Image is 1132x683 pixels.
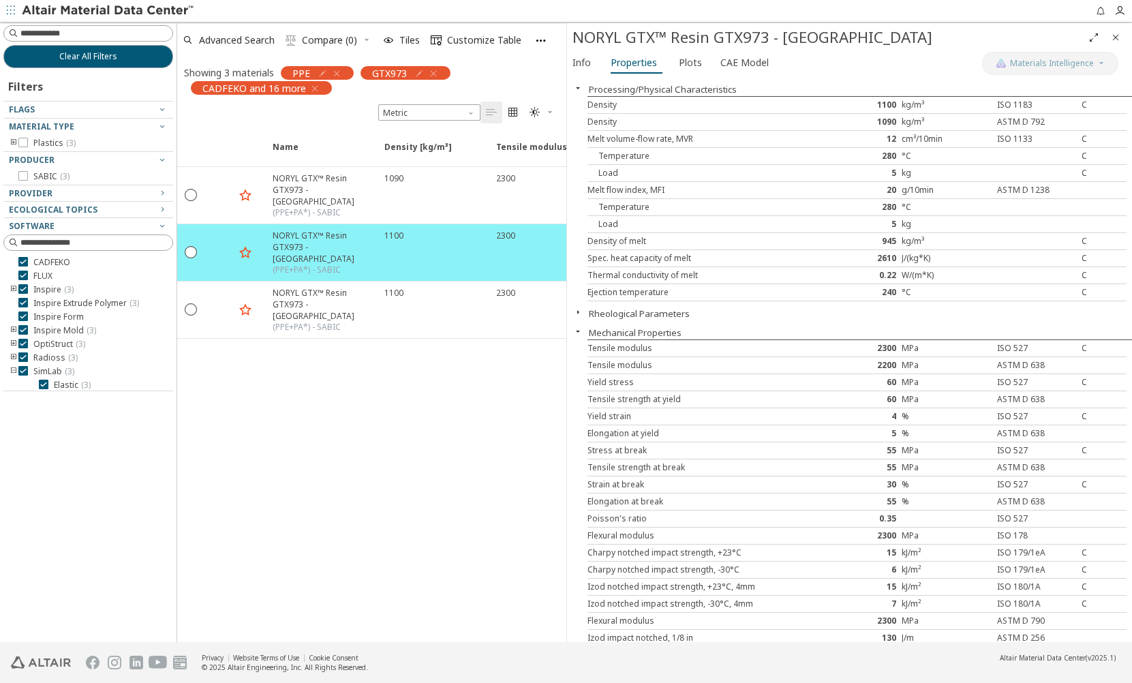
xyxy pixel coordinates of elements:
[1082,134,1127,145] div: C
[902,598,992,609] div: kJ/m²
[1082,547,1127,558] div: C
[59,51,117,62] span: Clear All Filters
[812,581,902,592] div: 15
[902,360,992,371] div: MPa
[496,287,515,299] div: 2300
[567,82,589,93] button: Close
[1105,27,1127,48] button: Close
[9,204,97,215] span: Ecological Topics
[273,322,376,333] div: (PPE+PA*) - SABIC
[286,35,296,46] i: 
[1082,581,1127,592] div: C
[572,27,1084,48] div: NORYL GTX™ Resin GTX973 - [GEOGRAPHIC_DATA]
[66,137,76,149] span: ( 3 )
[309,653,358,663] a: Cookie Consent
[33,257,70,268] span: CADFEKO
[587,530,812,541] div: Flexural modulus
[902,462,992,473] div: MPa
[1000,653,1116,663] div: (v2025.1)
[587,218,618,230] span: Load
[64,284,74,295] span: ( 3 )
[9,366,18,377] i: toogle group
[902,253,992,264] div: J/(kg*K)
[812,411,902,422] div: 4
[202,82,306,94] span: CADFEKO and 16 more
[812,219,902,230] div: 5
[33,325,96,336] span: Inspire Mold
[3,202,173,218] button: Ecological Topics
[9,104,35,115] span: Flags
[587,287,812,298] div: Ejection temperature
[204,141,234,166] span: Expand
[9,138,18,149] i: toogle group
[587,616,812,626] div: Flexural modulus
[273,230,376,264] div: NORYL GTX™ Resin GTX973 - [GEOGRAPHIC_DATA]
[992,134,1082,145] div: ISO 1133
[992,496,1082,507] div: ASTM D 638
[202,663,368,672] div: © 2025 Altair Engineering, Inc. All Rights Reserved.
[992,394,1082,405] div: ASTM D 638
[60,170,70,182] span: ( 3 )
[812,117,902,127] div: 1090
[992,428,1082,439] div: ASTM D 638
[9,154,55,166] span: Producer
[587,445,812,456] div: Stress at break
[587,496,812,507] div: Elongation at break
[129,297,139,309] span: ( 3 )
[992,479,1082,490] div: ISO 527
[3,45,173,68] button: Clear All Filters
[902,394,992,405] div: MPa
[679,52,702,74] span: Plots
[376,141,488,166] span: Density [kg/m³]
[812,547,902,558] div: 15
[812,360,902,371] div: 2200
[486,107,497,118] i: 
[33,366,74,377] span: SimLab
[992,462,1082,473] div: ASTM D 638
[524,102,560,123] button: Theme
[812,462,902,473] div: 55
[234,299,256,321] button: Favorite
[33,298,139,309] span: Inspire Extrude Polymer
[33,138,76,149] span: Plastics
[587,377,812,388] div: Yield stress
[76,338,85,350] span: ( 3 )
[902,377,992,388] div: MPa
[902,117,992,127] div: kg/m³
[202,653,224,663] a: Privacy
[587,167,618,179] span: Load
[9,284,18,295] i: toogle group
[1082,151,1127,162] div: C
[992,598,1082,609] div: ISO 180/1A
[992,117,1082,127] div: ASTM D 792
[812,377,902,388] div: 60
[33,171,70,182] span: SABIC
[480,102,502,123] button: Table View
[1083,27,1105,48] button: Full Screen
[9,121,74,132] span: Material Type
[992,633,1082,643] div: ASTM D 256
[587,253,812,264] div: Spec. heat capacity of melt
[1082,598,1127,609] div: C
[812,564,902,575] div: 6
[1082,564,1127,575] div: C
[264,141,376,166] span: Name
[812,530,902,541] div: 2300
[587,428,812,439] div: Elongation at yield
[292,67,310,79] span: PPE
[273,172,376,207] div: NORYL GTX™ Resin GTX973 - [GEOGRAPHIC_DATA]
[720,52,769,74] span: CAE Model
[502,102,524,123] button: Tile View
[812,202,902,213] div: 280
[3,185,173,202] button: Provider
[447,35,521,45] span: Customize Table
[996,58,1007,69] img: AI Copilot
[1082,100,1127,110] div: C
[9,339,18,350] i: toogle group
[65,365,74,377] span: ( 3 )
[812,343,902,354] div: 2300
[587,598,812,609] div: Izod notched impact strength, -30°C, 4mm
[982,52,1118,75] button: AI CopilotMaterials Intelligence
[812,100,902,110] div: 1100
[902,445,992,456] div: MPa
